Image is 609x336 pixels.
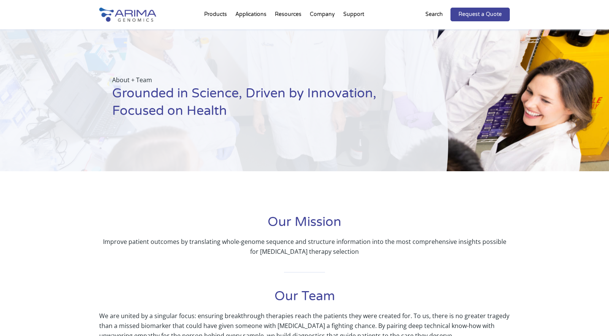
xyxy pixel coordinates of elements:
[450,8,510,21] a: Request a Quote
[99,213,510,237] h1: Our Mission
[112,75,411,85] p: About + Team
[112,85,411,126] h1: Grounded in Science, Driven by Innovation, Focused on Health
[99,237,510,256] p: Improve patient outcomes by translating whole-genome sequence and structure information into the ...
[99,8,156,22] img: Arima-Genomics-logo
[99,288,510,311] h1: Our Team
[425,10,443,19] p: Search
